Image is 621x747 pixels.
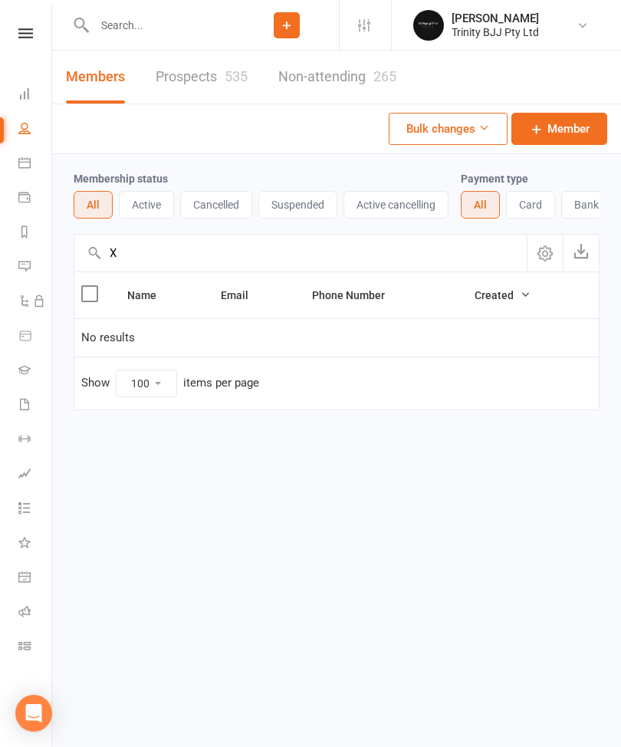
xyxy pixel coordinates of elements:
[81,370,259,397] div: Show
[156,51,248,104] a: Prospects535
[343,191,449,219] button: Active cancelling
[18,596,53,630] a: Roll call kiosk mode
[461,191,500,219] button: All
[18,561,53,596] a: General attendance kiosk mode
[389,113,508,145] button: Bulk changes
[511,113,607,145] a: Member
[225,68,248,84] div: 535
[18,216,53,251] a: Reports
[475,289,531,301] span: Created
[278,51,396,104] a: Non-attending265
[452,12,539,25] div: [PERSON_NAME]
[258,191,337,219] button: Suspended
[74,318,599,357] td: No results
[475,286,531,304] button: Created
[312,289,402,301] span: Phone Number
[18,320,53,354] a: Product Sales
[183,377,259,390] div: items per page
[373,68,396,84] div: 265
[74,191,113,219] button: All
[18,78,53,113] a: Dashboard
[18,527,53,561] a: What's New
[74,173,168,185] label: Membership status
[66,51,125,104] a: Members
[15,695,52,732] div: Open Intercom Messenger
[127,286,173,304] button: Name
[461,173,528,185] label: Payment type
[18,147,53,182] a: Calendar
[18,182,53,216] a: Payments
[74,235,527,271] input: Search
[452,25,539,39] div: Trinity BJJ Pty Ltd
[18,630,53,665] a: Class kiosk mode
[413,10,444,41] img: thumb_image1712106278.png
[221,289,265,301] span: Email
[18,458,53,492] a: Assessments
[119,191,174,219] button: Active
[547,120,590,138] span: Member
[18,113,53,147] a: People
[180,191,252,219] button: Cancelled
[506,191,555,219] button: Card
[221,286,265,304] button: Email
[312,286,402,304] button: Phone Number
[90,15,235,36] input: Search...
[127,289,173,301] span: Name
